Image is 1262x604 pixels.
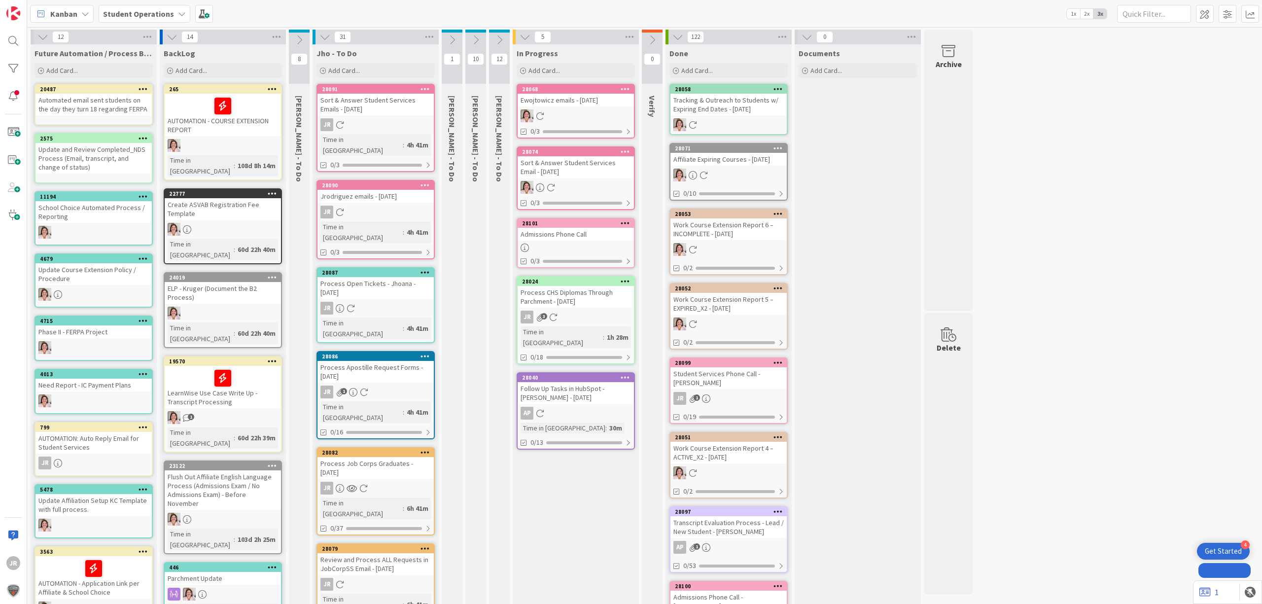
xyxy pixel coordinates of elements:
[683,263,693,273] span: 0/2
[35,519,152,532] div: EW
[517,276,635,364] a: 28024Process CHS Diplomas Through Parchment - [DATE]JRTime in [GEOGRAPHIC_DATA]:1h 28m0/18
[810,66,842,75] span: Add Card...
[517,146,635,210] a: 28074Sort & Answer Student Services Email - [DATE]EW0/3
[669,143,788,201] a: 28071Affiliate Expiring Courses - [DATE]EW0/10
[518,85,634,94] div: 28068
[316,351,435,439] a: 28086Process Apostille Request Forms - [DATE]JRTime in [GEOGRAPHIC_DATA]:4h 41m0/16
[322,449,434,456] div: 28082
[683,561,696,571] span: 0/53
[669,209,788,275] a: 28053Work Course Extension Report 6 – INCOMPLETE - [DATE]EW0/2
[165,572,281,585] div: Parchment Update
[235,244,278,255] div: 60d 22h 40m
[165,307,281,320] div: EW
[316,447,435,535] a: 28082Process Job Corps Graduates - [DATE]JRTime in [GEOGRAPHIC_DATA]:6h 41m0/37
[669,506,788,573] a: 28097Transcript Evaluation Process - Lead / New Student - [PERSON_NAME]AP0/53
[317,457,434,479] div: Process Job Corps Graduates - [DATE]
[169,86,281,93] div: 265
[164,461,282,554] a: 23122Flush Out Affiliate English Language Process (Admissions Exam / No Admissions Exam) - Before...
[165,139,281,152] div: EW
[317,482,434,495] div: JR
[530,126,540,137] span: 0/3
[670,85,787,115] div: 28058Tracking & Outreach to Students w/ Expiring End Dates - [DATE]
[675,285,787,292] div: 28052
[330,160,340,170] span: 0/3
[670,582,787,591] div: 28100
[675,86,787,93] div: 28058
[1093,9,1107,19] span: 3x
[517,84,635,139] a: 28068Ewojtowicz emails - [DATE]EW0/3
[35,423,152,432] div: 799
[35,556,152,599] div: AUTOMATION - Application Link per Affiliate & School Choice
[235,328,278,339] div: 60d 22h 40m
[403,503,404,514] span: :
[517,218,635,268] a: 28101Admissions Phone Call0/3
[165,273,281,304] div: 24019ELP - Kruger (Document the B2 Process)
[669,432,788,498] a: 28051Work Course Extension Report 4 – ACTIVE_X2 - [DATE]EW0/2
[317,386,434,398] div: JR
[518,311,634,323] div: JR
[670,243,787,256] div: EW
[518,382,634,404] div: Follow Up Tasks in HubSpot - [PERSON_NAME] - [DATE]
[317,553,434,575] div: Review and Process ALL Requests in JobCorpSS Email - [DATE]
[673,243,686,256] img: EW
[517,372,635,450] a: 28040Follow Up Tasks in HubSpot - [PERSON_NAME] - [DATE]APTime in [GEOGRAPHIC_DATA]:30m0/13
[673,541,686,554] div: AP
[165,357,281,366] div: 19570
[670,358,787,389] div: 28099Student Services Phone Call - [PERSON_NAME]
[35,254,152,285] div: 4679Update Course Extension Policy / Procedure
[403,407,404,418] span: :
[670,284,787,315] div: 28052Work Course Extension Report 5 – EXPIRED_X2 - [DATE]
[38,519,51,532] img: EW
[670,284,787,293] div: 28052
[40,371,152,378] div: 4013
[675,145,787,152] div: 28071
[169,462,281,469] div: 23122
[234,328,235,339] span: :
[670,94,787,115] div: Tracking & Outreach to Students w/ Expiring End Dates - [DATE]
[38,394,51,407] img: EW
[317,181,434,190] div: 28090
[168,427,234,449] div: Time in [GEOGRAPHIC_DATA]
[522,220,634,227] div: 28101
[669,84,788,135] a: 28058Tracking & Outreach to Students w/ Expiring End Dates - [DATE]EW
[317,352,434,383] div: 28086Process Apostille Request Forms - [DATE]
[322,269,434,276] div: 28087
[35,226,152,239] div: EW
[165,470,281,510] div: Flush Out Affiliate English Language Process (Admissions Exam / No Admissions Exam) - Before Nove...
[165,588,281,601] div: EW
[317,448,434,479] div: 28082Process Job Corps Graduates - [DATE]
[528,66,560,75] span: Add Card...
[40,86,152,93] div: 20487
[35,316,153,361] a: 4715Phase II - FERPA ProjectEW
[38,341,51,354] img: EW
[320,118,333,131] div: JR
[165,94,281,136] div: AUTOMATION - COURSE EXTENSION REPORT
[165,357,281,408] div: 19570LearnWise Use Case Write Up - Transcript Processing
[165,462,281,470] div: 23122
[169,190,281,197] div: 22777
[1197,543,1250,560] div: Open Get Started checklist, remaining modules: 4
[35,191,153,246] a: 11194School Choice Automated Process / ReportingEW
[40,255,152,262] div: 4679
[317,190,434,203] div: Jrodriguez emails - [DATE]
[165,282,281,304] div: ELP - Kruger (Document the B2 Process)
[670,318,787,330] div: EW
[521,181,533,194] img: EW
[35,263,152,285] div: Update Course Extension Policy / Procedure
[521,407,533,420] div: AP
[670,153,787,166] div: Affiliate Expiring Courses - [DATE]
[670,507,787,538] div: 28097Transcript Evaluation Process - Lead / New Student - [PERSON_NAME]
[317,544,434,553] div: 28079
[670,507,787,516] div: 28097
[35,253,153,308] a: 4679Update Course Extension Policy / ProcedureEW
[518,277,634,308] div: 28024Process CHS Diplomas Through Parchment - [DATE]
[518,286,634,308] div: Process CHS Diplomas Through Parchment - [DATE]
[317,268,434,277] div: 28087
[6,584,20,598] img: avatar
[670,293,787,315] div: Work Course Extension Report 5 – EXPIRED_X2 - [DATE]
[40,135,152,142] div: 2575
[518,85,634,107] div: 28068Ewojtowicz emails - [DATE]
[168,239,234,260] div: Time in [GEOGRAPHIC_DATA]
[673,118,686,131] img: EW
[316,267,435,343] a: 28087Process Open Tickets - Jhoana - [DATE]JRTime in [GEOGRAPHIC_DATA]:4h 41m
